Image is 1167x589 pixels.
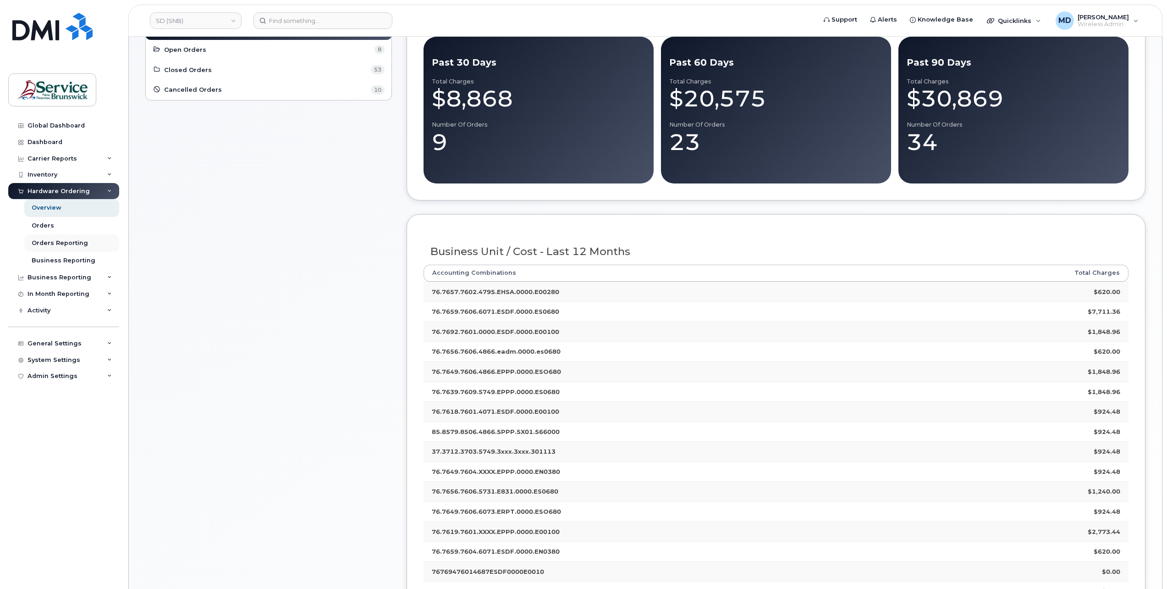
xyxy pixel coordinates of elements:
span: Closed Orders [164,66,212,74]
span: [PERSON_NAME] [1078,13,1129,21]
span: Knowledge Base [918,15,973,24]
div: Past 30 Days [432,56,645,69]
strong: $620.00 [1094,548,1120,555]
strong: 76.7618.7601.4071.ESDF.0000.E00100 [432,408,559,415]
a: Closed Orders 53 [153,64,385,75]
div: Past 90 Days [907,56,1120,69]
div: Number of Orders [432,121,645,128]
span: Wireless Admin [1078,21,1129,28]
div: 23 [669,128,883,156]
strong: $0.00 [1102,568,1120,575]
div: $30,869 [907,85,1120,112]
strong: $924.48 [1094,408,1120,415]
span: 8 [374,45,385,54]
div: $8,868 [432,85,645,112]
a: SD (SNB) [150,12,242,29]
span: Quicklinks [998,17,1031,24]
strong: 76.7692.7601.0000.ESDF.0000.E00100 [432,328,559,335]
strong: $924.48 [1094,448,1120,455]
div: Total Charges [669,78,883,85]
div: 9 [432,128,645,156]
strong: 37.3712.3703.5749.3xxx.3xxx.301113 [432,448,556,455]
span: MD [1058,15,1071,26]
span: 53 [371,65,385,74]
th: Accounting Combinations [424,265,918,281]
div: Past 60 Days [669,56,883,69]
strong: 76.7639.7609.5749.EPPP.0000.ES0680 [432,388,560,395]
strong: $620.00 [1094,288,1120,295]
a: Support [817,11,864,29]
strong: $620.00 [1094,348,1120,355]
strong: 76.7657.7602.4795.EHSA.0000.E00280 [432,288,559,295]
span: Cancelled Orders [164,85,222,94]
strong: 76.7659.7604.6071.ESDF.0000.EN0380 [432,548,560,555]
strong: $1,848.96 [1088,328,1120,335]
h3: Business Unit / Cost - Last 12 Months [430,246,1122,257]
div: Quicklinks [980,11,1047,30]
strong: 76.7659.7606.6071.ESDF.0000.ES0680 [432,308,559,315]
strong: 76.7656.7606.5731.E831.0000.ES0680 [432,488,558,495]
strong: $1,848.96 [1088,388,1120,395]
span: 10 [371,85,385,94]
strong: $924.48 [1094,428,1120,435]
div: $20,575 [669,85,883,112]
strong: $1,848.96 [1088,368,1120,375]
span: Alerts [878,15,897,24]
div: Total Charges [432,78,645,85]
strong: $924.48 [1094,508,1120,515]
strong: 76.7619.7601.XXXX.EPPP.0000.E00100 [432,528,560,535]
div: 34 [907,128,1120,156]
strong: 76.7649.7606.6073.ERPT.0000.ESO680 [432,508,561,515]
strong: 76.7656.7606.4866.eadm.0000.es0680 [432,348,561,355]
a: Cancelled Orders 10 [153,84,385,95]
strong: $2,773.44 [1088,528,1120,535]
div: Total Charges [907,78,1120,85]
strong: $7,711.36 [1088,308,1120,315]
div: Matthew Deveau [1049,11,1145,30]
strong: $924.48 [1094,468,1120,475]
input: Find something... [253,12,392,29]
strong: 76.7649.7604.XXXX.EPPP.0000.EN0380 [432,468,560,475]
span: Support [831,15,857,24]
div: Number of Orders [907,121,1120,128]
strong: 85.8579.8506.4866.5PPP.5X01.566000 [432,428,560,435]
div: Number of Orders [669,121,883,128]
a: Knowledge Base [903,11,980,29]
strong: $1,240.00 [1088,488,1120,495]
a: Open Orders 8 [153,44,385,55]
strong: 76.7649.7606.4866.EPPP.0000.ESO680 [432,368,561,375]
span: Open Orders [164,45,206,54]
strong: 76769476014687ESDF0000E0010 [432,568,544,575]
th: Total Charges [917,265,1128,281]
a: Alerts [864,11,903,29]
